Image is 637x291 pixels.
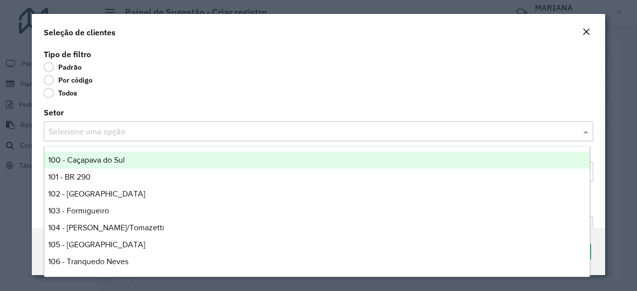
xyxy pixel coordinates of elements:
h4: Seleção de clientes [44,26,115,38]
label: Padrão [44,62,82,72]
span: 104 - [PERSON_NAME]/Tomazetti [48,223,164,232]
label: Setor [44,106,64,118]
ng-dropdown-panel: Options list [44,146,590,277]
span: 103 - Formigueiro [48,206,109,215]
em: Fechar [582,28,590,36]
label: Tipo de filtro [44,48,91,60]
span: 101 - BR 290 [48,173,91,181]
span: 105 - [GEOGRAPHIC_DATA] [48,240,145,249]
span: 102 - [GEOGRAPHIC_DATA] [48,190,145,198]
span: 100 - Caçapava do Sul [48,156,125,164]
button: Close [579,26,593,39]
span: 106 - Tranquedo Neves [48,257,128,266]
label: Por código [44,75,93,85]
label: Todos [44,88,77,98]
